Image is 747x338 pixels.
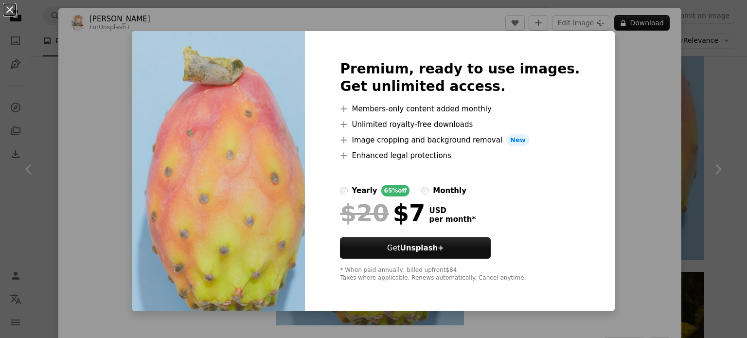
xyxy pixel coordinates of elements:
div: monthly [433,185,466,196]
li: Enhanced legal protections [340,150,580,161]
div: yearly [352,185,377,196]
strong: Unsplash+ [400,244,444,252]
span: New [506,134,530,146]
div: * When paid annually, billed upfront $84 Taxes where applicable. Renews automatically. Cancel any... [340,267,580,282]
input: yearly65%off [340,187,348,195]
div: 65% off [381,185,410,196]
span: per month * [429,215,476,224]
li: Image cropping and background removal [340,134,580,146]
span: USD [429,206,476,215]
li: Unlimited royalty-free downloads [340,119,580,130]
span: $20 [340,200,389,226]
button: GetUnsplash+ [340,237,491,259]
li: Members-only content added monthly [340,103,580,115]
input: monthly [421,187,429,195]
img: premium_photo-1726138611199-d94a16a201fe [132,31,305,311]
h2: Premium, ready to use images. Get unlimited access. [340,60,580,95]
div: $7 [340,200,425,226]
